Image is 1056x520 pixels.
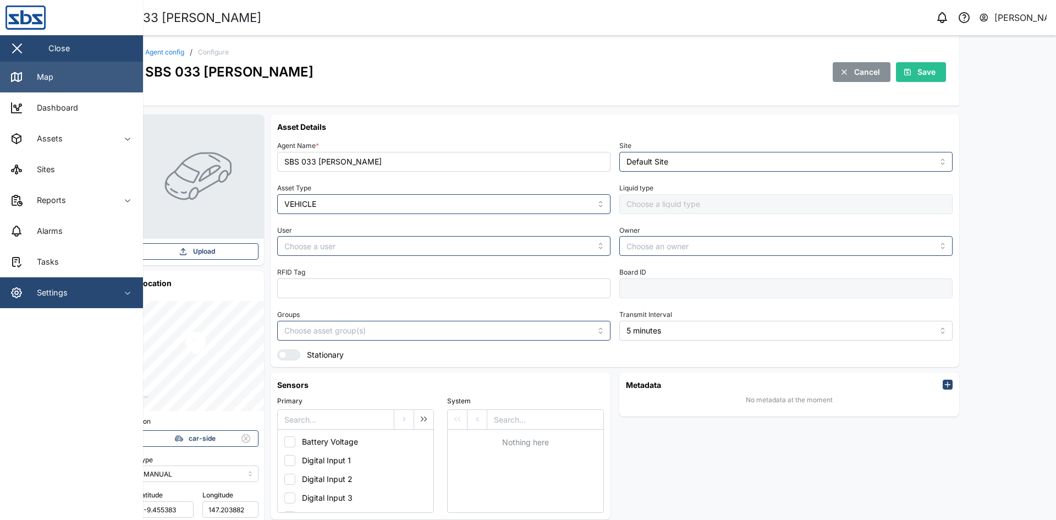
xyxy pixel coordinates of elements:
[163,141,233,211] img: VEHICLE photo
[619,236,953,256] input: Choose an owner
[277,194,610,214] input: Choose an asset type
[280,489,428,507] button: Digital Input 3
[5,6,148,30] img: Main Logo
[190,48,193,56] div: /
[29,256,59,268] div: Tasks
[994,11,1047,25] div: [PERSON_NAME]
[277,121,953,133] h6: Asset Details
[132,301,264,411] canvas: Map
[198,49,229,56] div: Configure
[202,490,233,501] label: Longitude
[137,243,258,260] button: Upload
[137,417,258,427] div: Icon
[189,431,216,446] span: car-side
[280,433,428,451] button: Battery Voltage
[277,311,300,319] label: Groups
[277,184,311,192] label: Asset Type
[277,227,292,234] label: User
[284,326,474,335] input: Choose asset group(s)
[896,62,946,82] button: Save
[626,379,661,391] h6: Metadata
[978,10,1047,25] button: [PERSON_NAME]
[278,410,394,430] input: Search...
[619,184,653,192] label: Liquid type
[746,395,833,406] div: No metadata at the moment
[193,244,215,259] span: Upload
[277,396,434,407] div: Primary
[487,410,603,430] input: Search...
[917,63,936,81] span: Save
[183,330,209,359] div: Map marker
[619,227,640,234] label: Owner
[280,470,428,489] button: Digital Input 2
[300,349,344,360] label: Stationary
[29,194,66,206] div: Reports
[277,269,305,276] label: RFID Tag
[145,62,313,82] div: SBS 033 [PERSON_NAME]
[833,62,890,82] button: Cancel
[29,102,78,114] div: Dashboard
[619,311,672,319] label: Transmit Interval
[48,42,70,54] div: Close
[29,133,63,145] div: Assets
[137,490,163,501] label: Latitude
[277,379,604,391] h6: Sensors
[277,236,610,256] input: Choose a user
[854,63,880,81] span: Cancel
[137,430,258,447] button: car-side
[619,142,631,150] label: Site
[137,455,153,466] label: Type
[29,71,53,83] div: Map
[280,451,428,470] button: Digital Input 1
[277,142,319,150] label: Agent Name
[29,287,68,299] div: Settings
[29,225,63,237] div: Alarms
[29,163,55,176] div: Sites
[619,269,646,276] label: Board ID
[238,431,254,446] button: Remove Icon
[619,152,953,172] input: Choose a site
[45,8,261,28] div: Configure: SBS 033 [PERSON_NAME]
[145,49,184,56] a: Agent config
[447,396,604,407] div: System
[448,436,603,448] div: Nothing here
[132,271,264,295] h6: Location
